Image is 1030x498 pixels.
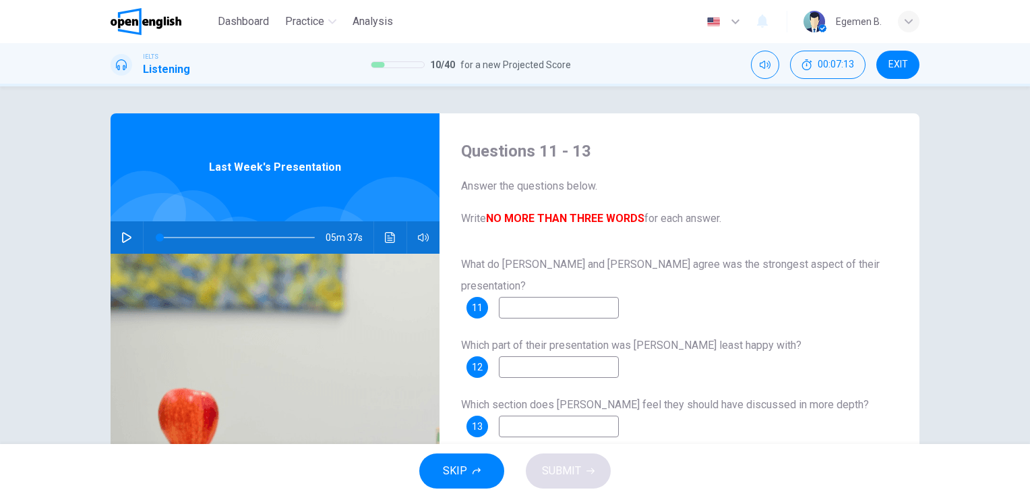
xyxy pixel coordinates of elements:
div: Hide [790,51,866,79]
span: 13 [472,422,483,431]
span: 00:07:13 [818,59,854,70]
div: Egemen B. [836,13,882,30]
span: IELTS [143,52,158,61]
span: Analysis [353,13,393,30]
span: What do [PERSON_NAME] and [PERSON_NAME] agree was the strongest aspect of their presentation? [461,258,880,292]
b: NO MORE THAN THREE WORDS [486,212,644,225]
span: Which section does [PERSON_NAME] feel they should have discussed in more depth? [461,398,869,411]
h1: Listening [143,61,190,78]
span: SKIP [443,462,467,480]
span: 12 [472,362,483,372]
button: EXIT [876,51,919,79]
button: Analysis [347,9,398,34]
span: 10 / 40 [430,57,455,73]
h4: Questions 11 - 13 [461,140,898,162]
span: Which part of their presentation was [PERSON_NAME] least happy with? [461,339,801,352]
span: Dashboard [218,13,269,30]
span: 11 [472,303,483,312]
img: en [705,17,722,27]
span: for a new Projected Score [460,57,571,73]
span: 05m 37s [326,221,373,254]
button: Dashboard [212,9,274,34]
span: Answer the questions below. Write for each answer. [461,178,898,227]
a: OpenEnglish logo [111,8,212,35]
button: SKIP [419,453,504,489]
span: EXIT [888,59,908,70]
img: Profile picture [804,11,825,32]
span: Last Week's Presentation [209,159,341,175]
button: 00:07:13 [790,51,866,79]
span: Practice [285,13,324,30]
img: OpenEnglish logo [111,8,181,35]
div: Mute [751,51,779,79]
button: Practice [280,9,342,34]
button: Click to see the audio transcription [380,221,401,254]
